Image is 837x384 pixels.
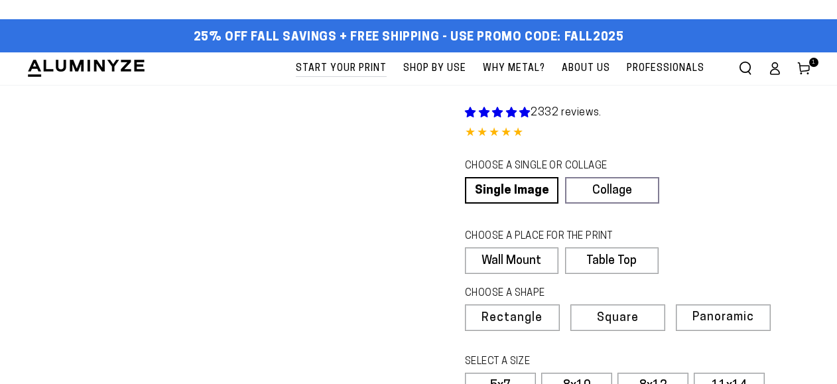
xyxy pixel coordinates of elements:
a: Professionals [620,52,711,85]
label: Table Top [565,247,659,274]
img: Aluminyze [27,58,146,78]
span: Professionals [627,60,704,77]
span: Square [597,312,639,324]
summary: Search our site [731,54,760,83]
div: 4.85 out of 5.0 stars [465,124,810,143]
span: Start Your Print [296,60,387,77]
span: 25% off FALL Savings + Free Shipping - Use Promo Code: FALL2025 [194,31,624,45]
span: About Us [562,60,610,77]
a: About Us [555,52,617,85]
span: 1 [812,58,816,67]
legend: SELECT A SIZE [465,355,667,369]
span: Why Metal? [483,60,545,77]
a: Shop By Use [397,52,473,85]
a: Collage [565,177,659,204]
span: Panoramic [692,311,754,324]
legend: CHOOSE A SHAPE [465,287,648,301]
label: Wall Mount [465,247,558,274]
span: Rectangle [482,312,543,324]
legend: CHOOSE A PLACE FOR THE PRINT [465,229,646,244]
span: Shop By Use [403,60,466,77]
a: Single Image [465,177,558,204]
legend: CHOOSE A SINGLE OR COLLAGE [465,159,647,174]
a: Start Your Print [289,52,393,85]
a: Why Metal? [476,52,552,85]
